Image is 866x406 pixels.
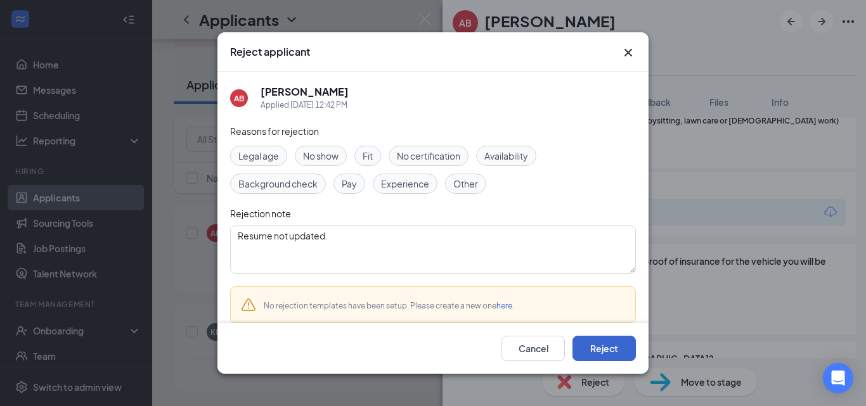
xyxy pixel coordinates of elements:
span: No certification [397,149,460,163]
h3: Reject applicant [230,45,310,59]
span: Availability [484,149,528,163]
span: Rejection note [230,208,291,219]
span: Reasons for rejection [230,125,319,137]
span: Background check [238,177,318,191]
button: Close [621,45,636,60]
span: Experience [381,177,429,191]
span: Legal age [238,149,279,163]
textarea: Resume not updated. [230,225,636,274]
span: No rejection templates have been setup. Please create a new one . [264,301,514,310]
button: Reject [572,336,636,361]
div: Applied [DATE] 12:42 PM [261,99,349,111]
h5: [PERSON_NAME] [261,85,349,99]
div: AB [234,93,244,104]
span: No show [303,149,339,163]
span: Other [453,177,478,191]
a: here [496,301,512,310]
div: Open Intercom Messenger [823,363,853,393]
span: Pay [342,177,357,191]
span: Fit [363,149,373,163]
svg: Warning [241,297,256,312]
svg: Cross [621,45,636,60]
button: Cancel [501,336,565,361]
